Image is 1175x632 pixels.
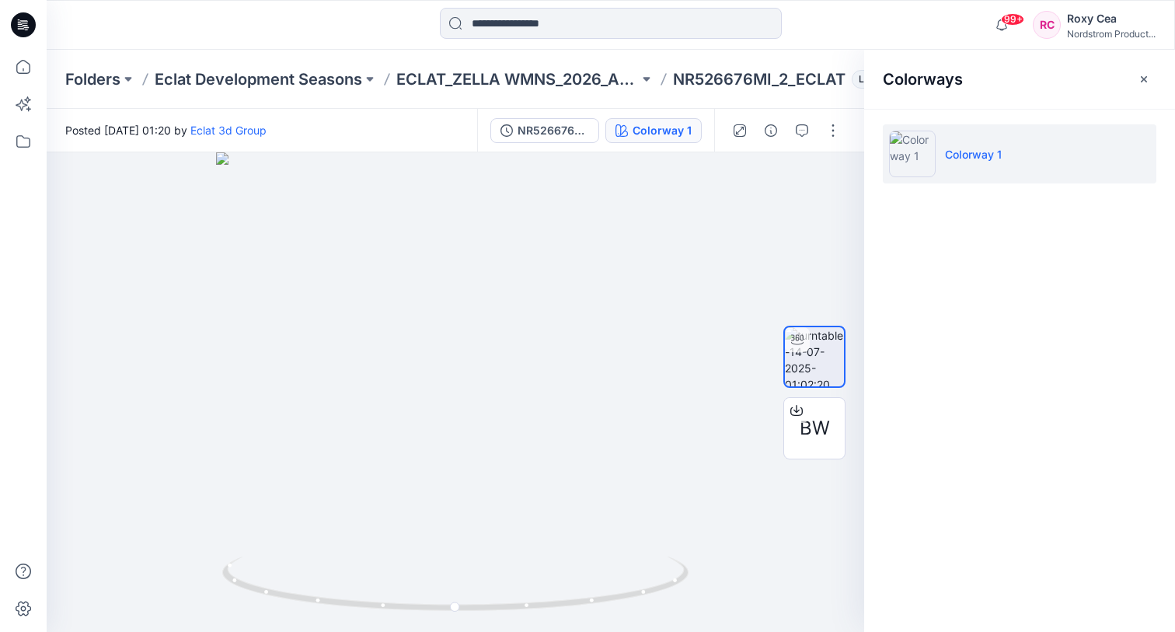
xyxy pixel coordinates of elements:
[1033,11,1061,39] div: RC
[190,124,267,137] a: Eclat 3d Group
[1001,13,1024,26] span: 99+
[605,118,702,143] button: Colorway 1
[945,146,1002,162] p: Colorway 1
[1067,28,1156,40] div: Nordstrom Product...
[673,68,846,90] p: NR526676MI_2_ECLAT
[396,68,639,90] a: ECLAT_ZELLA WMNS_2026_ANN
[785,327,844,386] img: turntable-14-07-2025-01:02:20
[889,131,936,177] img: Colorway 1
[883,70,963,89] h2: Colorways
[65,122,267,138] span: Posted [DATE] 01:20 by
[800,414,830,442] span: BW
[1067,9,1156,28] div: Roxy Cea
[65,68,120,90] a: Folders
[852,70,923,89] span: Legacy Style
[758,118,783,143] button: Details
[518,122,589,139] div: NR526676MI_2_ECLAT
[633,122,692,139] div: Colorway 1
[490,118,599,143] button: NR526676MI_2_ECLAT
[155,68,362,90] a: Eclat Development Seasons
[846,68,923,90] button: Legacy Style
